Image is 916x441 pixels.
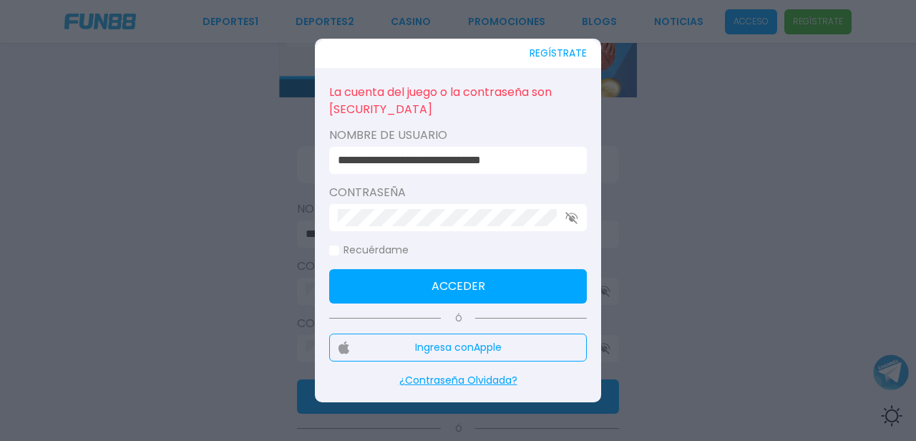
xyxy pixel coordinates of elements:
button: REGÍSTRATE [530,39,587,68]
p: La cuenta del juego o la contraseña son [SECURITY_DATA] [329,82,587,120]
button: Acceder [329,269,587,304]
label: Nombre de usuario [329,127,587,144]
label: Contraseña [329,184,587,201]
p: ¿Contraseña Olvidada? [329,373,587,388]
button: Ingresa conApple [329,334,587,362]
p: Ó [329,312,587,325]
label: Recuérdame [329,243,409,258]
